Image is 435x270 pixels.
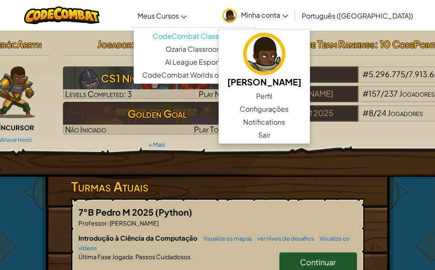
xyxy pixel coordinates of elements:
[388,108,423,118] span: Jogadores
[227,75,301,88] h5: [PERSON_NAME]
[131,38,135,50] span: :
[264,66,358,83] div: World
[63,66,251,99] a: Play Next Level
[399,88,435,98] span: Jogadores
[109,219,159,227] span: [PERSON_NAME]
[199,89,249,99] span: Play Next Level
[277,38,375,50] span: AI League Team Rankings
[149,141,165,148] a: + Mais
[243,33,285,75] img: avatar
[264,105,358,122] div: 7°B Pedro M 2025
[78,253,133,261] span: Última Fase Jogada
[241,10,288,19] span: Minha conta
[65,124,106,134] span: Não Iniciado
[363,69,369,79] span: #
[302,11,413,20] span: Português ([GEOGRAPHIC_DATA])
[134,30,255,43] a: CodeCombat Classroom
[155,207,192,217] span: (Python)
[63,102,251,135] a: Golden GoalNão IniciadoPlay Tournament
[297,4,417,27] a: Português ([GEOGRAPHIC_DATA])
[107,219,109,227] span: :
[219,103,310,116] a: Configurações
[63,104,251,123] h3: Golden Goal
[63,102,251,135] img: Golden Goal
[384,88,398,98] span: 237
[219,90,310,103] a: Perfil
[363,108,369,118] span: #
[381,88,384,98] span: /
[78,207,155,217] span: 7°B Pedro M 2025
[222,9,237,23] img: avatar
[135,253,191,261] span: Passos Cuidadosos
[17,38,41,50] span: Arryn
[219,129,310,141] a: Sair
[405,69,409,79] span: /
[63,66,251,99] img: CS1 Nível 5: Mina Inimiga
[373,108,377,118] span: /
[219,116,310,129] a: Notifications
[218,2,292,29] a: Minha conta
[134,56,255,69] a: AI League Esports
[199,235,252,242] a: Visualize os mapas
[13,38,17,50] span: :
[71,177,364,196] h3: Turmas Atuais
[194,124,249,134] span: Play Tournament
[369,108,373,118] span: 8
[65,89,132,99] span: Levels Completed: 3
[63,69,251,88] h3: CS1 Nível 5: Mina Inimiga
[24,6,100,24] img: CodeCombat logo
[134,43,255,56] a: Ozaria Classroom
[300,257,336,267] span: Continuar
[363,88,369,98] span: #
[369,88,381,98] span: 157
[133,4,191,27] a: Meus Cursos
[377,108,386,118] span: 24
[369,69,405,79] span: 5.296.775
[133,253,135,261] span: :
[219,31,310,90] a: [PERSON_NAME]
[253,235,314,242] a: ver níveis de desafios
[78,219,107,227] span: Professor
[97,38,131,50] span: Jogador
[138,11,179,20] span: Meus Cursos
[264,86,358,102] div: [PERSON_NAME]
[78,234,199,242] span: Introdução à Ciência da Computação
[243,117,285,127] span: Notifications
[134,69,255,82] a: CodeCombat Worlds on Roblox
